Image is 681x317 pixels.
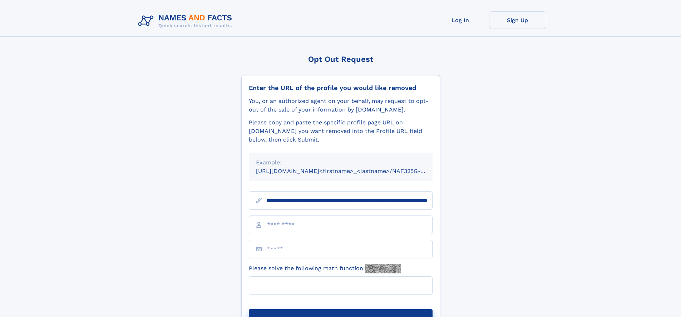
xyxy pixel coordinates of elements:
[256,158,425,167] div: Example:
[249,264,401,273] label: Please solve the following math function:
[249,84,433,92] div: Enter the URL of the profile you would like removed
[489,11,546,29] a: Sign Up
[241,55,440,64] div: Opt Out Request
[432,11,489,29] a: Log In
[249,118,433,144] div: Please copy and paste the specific profile page URL on [DOMAIN_NAME] you want removed into the Pr...
[249,97,433,114] div: You, or an authorized agent on your behalf, may request to opt-out of the sale of your informatio...
[256,168,446,174] small: [URL][DOMAIN_NAME]<firstname>_<lastname>/NAF325G-xxxxxxxx
[135,11,238,31] img: Logo Names and Facts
